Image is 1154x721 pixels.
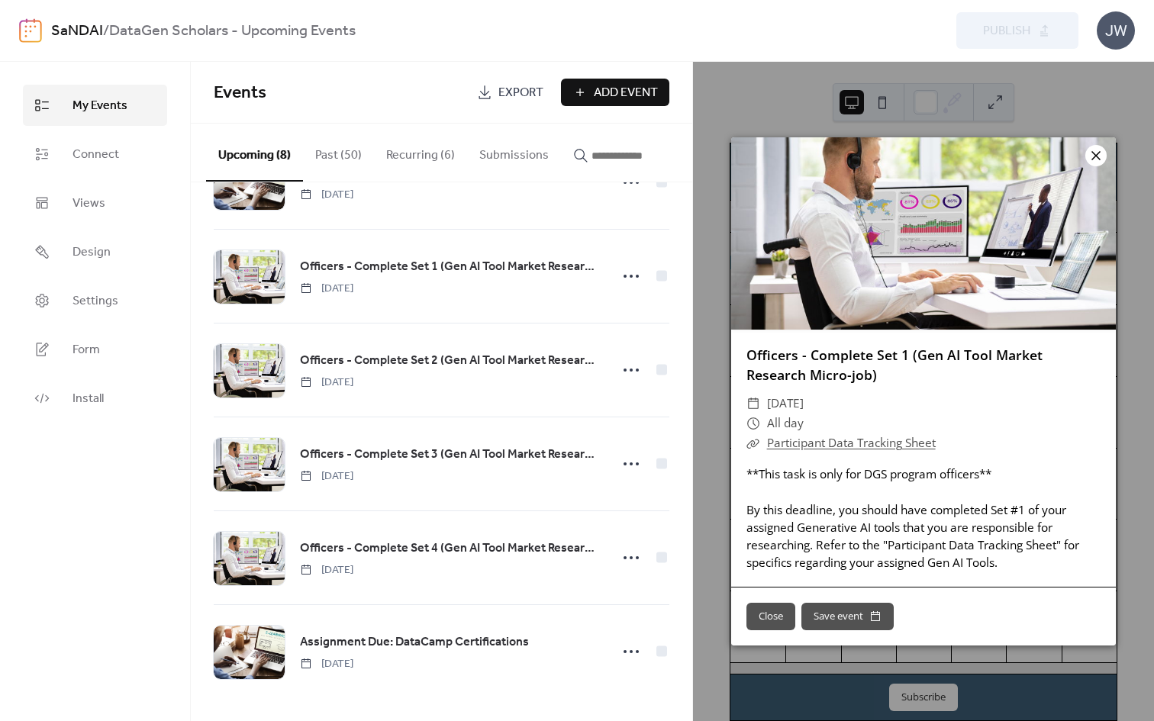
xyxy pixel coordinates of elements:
a: My Events [23,85,167,126]
span: Officers - Complete Set 1 (Gen AI Tool Market Research Micro-job) [300,258,601,276]
span: Add Event [594,84,658,102]
a: Connect [23,134,167,175]
a: Participant Data Tracking Sheet [767,435,936,451]
span: All day [767,414,804,433]
a: Officers - Complete Set 3 (Gen AI Tool Market Research Micro-job) [300,445,601,465]
span: [DATE] [300,281,353,297]
div: ​ [746,394,760,414]
span: Form [73,341,100,359]
a: Officers - Complete Set 1 (Gen AI Tool Market Research Micro-job) [300,257,601,277]
a: Officers - Complete Set 2 (Gen AI Tool Market Research Micro-job) [300,351,601,371]
a: Export [466,79,555,106]
span: [DATE] [300,375,353,391]
span: [DATE] [300,468,353,484]
button: Past (50) [303,124,374,180]
span: My Events [73,97,127,115]
div: JW [1097,11,1135,50]
span: Events [214,76,266,110]
a: Design [23,231,167,272]
span: Settings [73,292,118,311]
span: Install [73,390,104,408]
a: SaNDAI [51,17,103,46]
button: Add Event [561,79,669,106]
a: Views [23,182,167,224]
div: ​ [746,414,760,433]
span: [DATE] [767,394,804,414]
div: ​ [746,433,760,453]
span: Officers - Complete Set 4 (Gen AI Tool Market Research Micro-job) [300,539,601,558]
span: Connect [73,146,119,164]
span: Officers - Complete Set 3 (Gen AI Tool Market Research Micro-job) [300,446,601,464]
b: / [103,17,109,46]
b: DataGen Scholars - Upcoming Events [109,17,356,46]
button: Submissions [467,124,561,180]
button: Upcoming (8) [206,124,303,182]
a: Install [23,378,167,419]
button: Close [746,603,795,630]
span: Views [73,195,105,213]
div: **This task is only for DGS program officers** By this deadline, you should have completed Set #1... [731,465,1116,571]
span: Assignment Due: DataCamp Certifications [300,633,529,652]
a: Settings [23,280,167,321]
a: Officers - Complete Set 4 (Gen AI Tool Market Research Micro-job) [300,539,601,558]
span: [DATE] [300,562,353,578]
span: Design [73,243,111,262]
span: [DATE] [300,187,353,203]
button: Recurring (6) [374,124,467,180]
a: Assignment Due: DataCamp Certifications [300,632,529,652]
img: logo [19,18,42,43]
button: Save event [801,603,894,630]
span: Export [498,84,543,102]
a: Officers - Complete Set 1 (Gen AI Tool Market Research Micro-job) [746,346,1043,384]
span: [DATE] [300,656,353,672]
span: Officers - Complete Set 2 (Gen AI Tool Market Research Micro-job) [300,352,601,370]
a: Form [23,329,167,370]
